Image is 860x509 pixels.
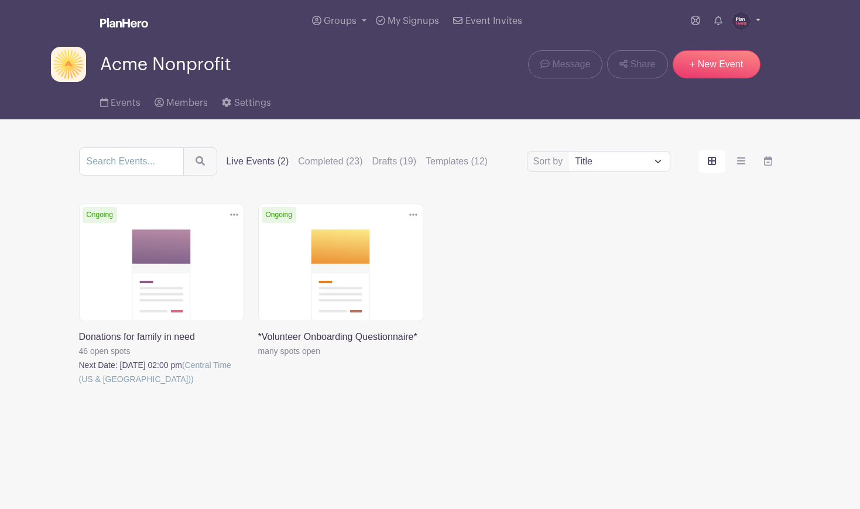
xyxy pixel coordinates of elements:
[372,154,417,168] label: Drafts (19)
[166,98,208,108] span: Members
[607,50,667,78] a: Share
[552,57,590,71] span: Message
[533,154,567,168] label: Sort by
[51,47,86,82] img: Acme-logo-ph.png
[79,147,184,176] input: Search Events...
[324,16,357,26] span: Groups
[222,82,270,119] a: Settings
[155,82,208,119] a: Members
[234,98,271,108] span: Settings
[227,154,289,168] label: Live Events (2)
[698,150,782,173] div: order and view
[100,82,141,119] a: Events
[732,12,751,30] img: PH-Logo-Circle-Centered-Purple.jpg
[298,154,362,168] label: Completed (23)
[426,154,488,168] label: Templates (12)
[528,50,602,78] a: Message
[111,98,141,108] span: Events
[465,16,522,26] span: Event Invites
[100,18,148,27] img: logo_white-6c42ec7e38ccf1d336a20a19083b03d10ae64f83f12c07503d8b9e83406b4c7d.svg
[631,57,656,71] span: Share
[100,55,231,74] span: Acme Nonprofit
[388,16,439,26] span: My Signups
[227,154,488,168] div: filters
[673,50,760,78] a: + New Event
